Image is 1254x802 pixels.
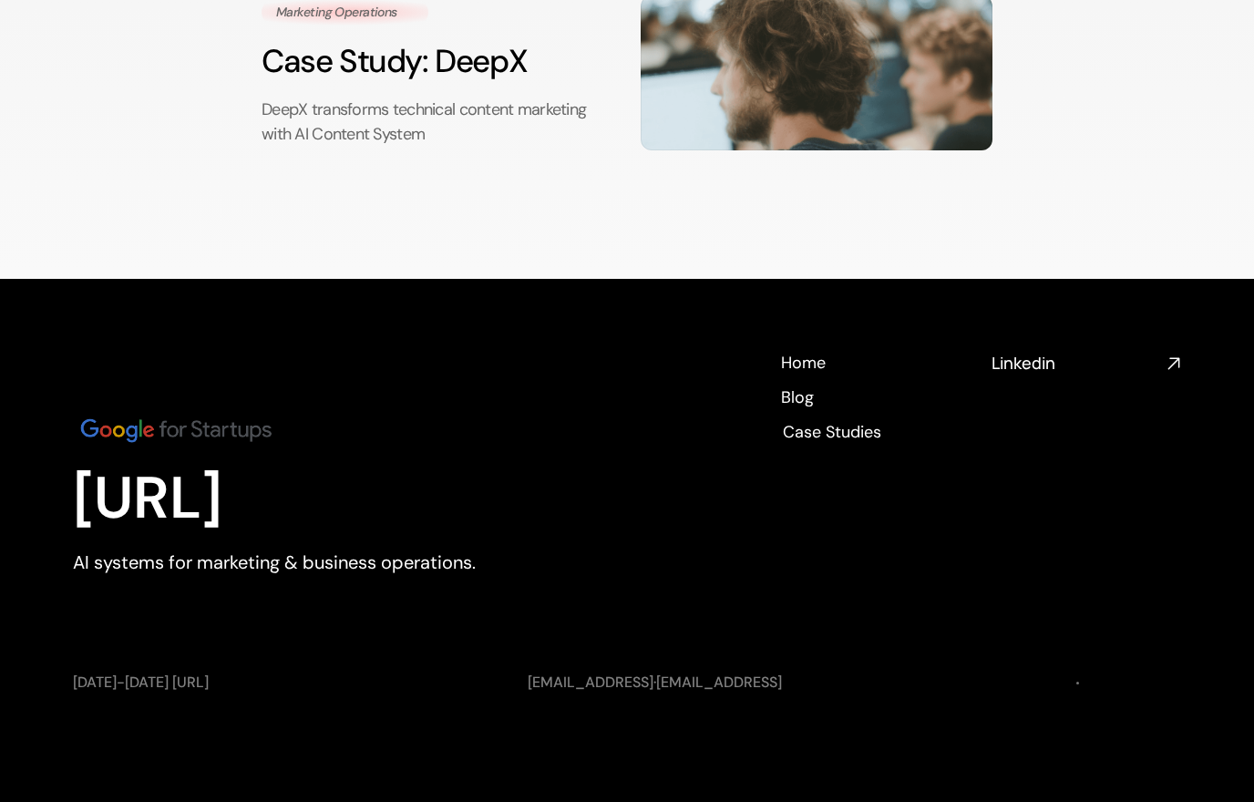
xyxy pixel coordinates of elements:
a: Home [780,352,827,372]
a: Linkedin [992,352,1181,375]
a: Privacy Policy [1088,673,1181,693]
nav: Footer navigation [780,352,970,441]
a: Blog [780,386,814,406]
p: DeepX transforms technical content marketing with AI Content System [262,98,613,148]
p: AI systems for marketing & business operations. [73,550,574,575]
p: Marketing Operations [276,4,414,22]
p: Case Studies [783,421,881,444]
a: [EMAIL_ADDRESS] [528,673,653,692]
h4: Linkedin [992,352,1159,375]
p: Blog [781,386,814,409]
nav: Social media links [992,352,1181,375]
a: Case Studies [780,421,883,441]
p: [DATE]-[DATE] [URL] [73,673,491,693]
p: [URL] [73,464,574,534]
a: [EMAIL_ADDRESS] [656,673,782,692]
h3: Case Study: DeepX [262,40,613,85]
p: Home [781,352,826,375]
p: · [528,673,946,693]
a: Terms of Use [982,673,1067,693]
